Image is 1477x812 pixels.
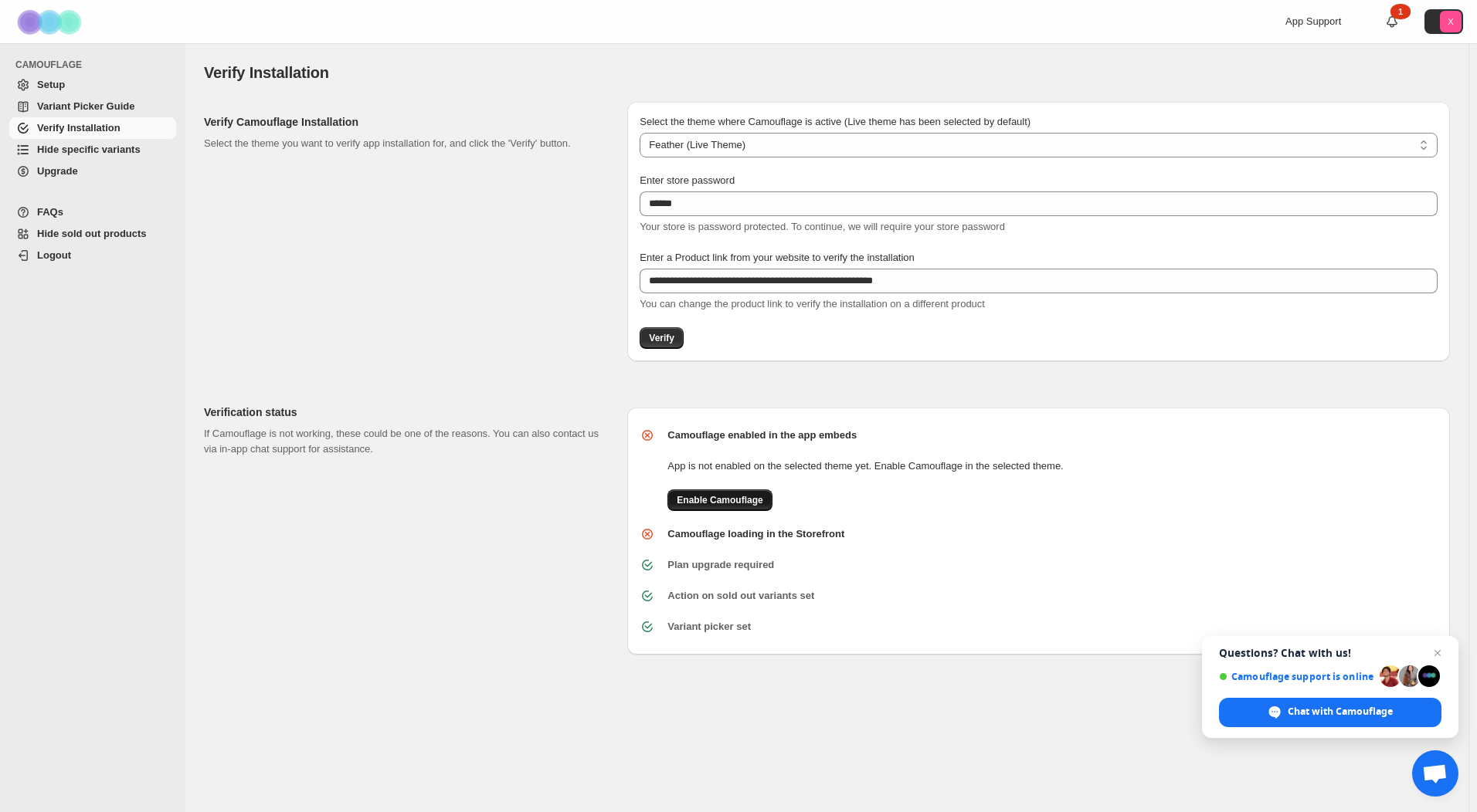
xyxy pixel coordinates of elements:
[9,223,176,245] a: Hide sold out products
[1219,671,1374,682] span: Camouflage support is online
[667,494,772,506] a: Enable Camouflage
[1285,15,1341,27] span: App Support
[1412,750,1458,797] a: Open chat
[9,161,176,182] a: Upgrade
[37,79,65,90] span: Setup
[667,458,1063,474] p: App is not enabled on the selected theme yet. Enable Camouflage in the selected theme.
[37,122,121,134] span: Verify Installation
[204,426,603,457] p: If Camouflage is not working, these could be one of the reasons. You can also contact us via in-a...
[9,245,176,266] a: Logout
[9,201,176,223] a: FAQs
[37,228,147,239] span: Hide sold out products
[1440,11,1462,32] span: Avatar with initials X
[640,221,1005,232] span: Your store is password protected. To continue, we will require your store password
[1219,647,1441,659] span: Questions? Chat with us!
[667,528,844,540] b: Camouflage loading in the Storefront
[37,100,134,112] span: Variant Picker Guide
[9,139,176,161] a: Hide specific variants
[37,144,141,155] span: Hide specific variants
[640,252,915,263] span: Enter a Product link from your website to verify the installation
[640,116,1031,127] span: Select the theme where Camouflage is active (Live theme has been selected by default)
[1448,17,1454,26] text: X
[667,489,772,511] button: Enable Camouflage
[204,114,603,130] h2: Verify Camouflage Installation
[667,429,857,441] b: Camouflage enabled in the app embeds
[1424,9,1463,34] button: Avatar with initials X
[1288,705,1393,719] span: Chat with Camouflage
[37,165,78,177] span: Upgrade
[204,136,603,151] p: Select the theme you want to verify app installation for, and click the 'Verify' button.
[12,1,90,43] img: Camouflage
[1384,14,1400,29] a: 1
[37,249,71,261] span: Logout
[1219,698,1441,727] span: Chat with Camouflage
[37,206,63,218] span: FAQs
[640,298,985,310] span: You can change the product link to verify the installation on a different product
[640,327,684,349] button: Verify
[9,96,176,117] a: Variant Picker Guide
[9,117,176,139] a: Verify Installation
[649,332,674,344] span: Verify
[204,404,603,420] h2: Verification status
[1390,4,1411,19] div: 1
[677,494,762,506] span: Enable Camouflage
[667,559,774,570] b: Plan upgrade required
[640,174,735,186] span: Enter store password
[15,59,178,71] span: CAMOUFLAGE
[667,621,751,632] b: Variant picker set
[9,74,176,96] a: Setup
[667,590,814,601] b: Action on sold out variants set
[204,64,329,81] span: Verify Installation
